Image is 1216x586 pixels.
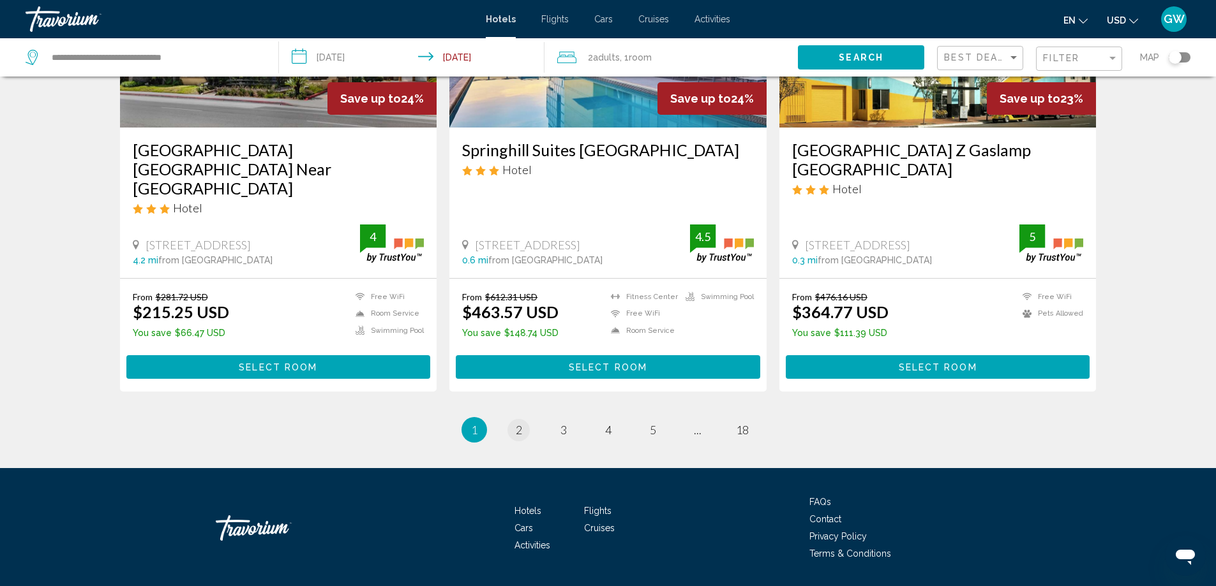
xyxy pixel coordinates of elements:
a: Hotels [486,14,516,24]
a: Cars [514,523,533,533]
span: [STREET_ADDRESS] [146,238,251,252]
div: 5 [1019,229,1045,244]
div: 24% [327,82,437,115]
span: Best Deals [944,52,1011,62]
span: Save up to [670,92,731,105]
ins: $215.25 USD [133,302,229,321]
a: Flights [584,506,612,516]
div: 3 star Hotel [792,182,1084,196]
button: Toggle map [1159,52,1190,63]
span: ... [694,423,702,437]
div: 24% [657,82,767,115]
span: You save [462,328,501,338]
p: $111.39 USD [792,328,889,338]
button: Filter [1036,46,1122,72]
mat-select: Sort by [944,53,1019,64]
del: $476.16 USD [815,291,867,302]
span: 5 [650,423,656,437]
ul: Pagination [120,417,1097,443]
span: Map [1140,48,1159,66]
a: Travorium [26,6,473,32]
span: Hotel [832,182,862,196]
span: , 1 [620,48,652,66]
span: 3 [560,423,567,437]
a: Select Room [786,358,1090,372]
a: FAQs [809,497,831,507]
a: Travorium [216,509,343,547]
del: $612.31 USD [485,291,537,302]
span: [STREET_ADDRESS] [475,238,580,252]
span: 4.2 mi [133,255,158,265]
span: You save [133,328,172,338]
li: Free WiFi [349,291,424,302]
del: $281.72 USD [156,291,208,302]
a: [GEOGRAPHIC_DATA] Z Gaslamp [GEOGRAPHIC_DATA] [792,140,1084,179]
img: trustyou-badge.svg [690,224,754,262]
span: You save [792,328,831,338]
span: GW [1164,13,1185,26]
span: Room [629,52,652,62]
div: 4 [360,229,386,244]
li: Swimming Pool [679,291,754,302]
span: 1 [471,423,477,437]
span: 0.6 mi [462,255,488,265]
a: Select Room [456,358,760,372]
button: Travelers: 2 adults, 0 children [544,38,798,77]
div: 3 star Hotel [133,201,424,215]
span: USD [1107,15,1126,26]
div: 4.5 [690,229,716,244]
span: Filter [1043,53,1079,63]
button: User Menu [1157,6,1190,33]
span: 2 [516,423,522,437]
a: Cruises [584,523,615,533]
button: Select Room [786,355,1090,379]
span: [STREET_ADDRESS] [805,238,910,252]
span: From [133,291,153,302]
a: Activities [514,540,550,550]
p: $148.74 USD [462,328,559,338]
button: Select Room [456,355,760,379]
img: trustyou-badge.svg [360,224,424,262]
button: Select Room [126,355,431,379]
span: Adults [593,52,620,62]
li: Free WiFi [1016,291,1083,302]
li: Swimming Pool [349,325,424,336]
h3: [GEOGRAPHIC_DATA] [GEOGRAPHIC_DATA] Near [GEOGRAPHIC_DATA] [133,140,424,198]
li: Room Service [604,325,679,336]
a: Flights [541,14,569,24]
a: Activities [694,14,730,24]
p: $66.47 USD [133,328,229,338]
div: 3 star Hotel [462,163,754,177]
div: 23% [987,82,1096,115]
iframe: Button to launch messaging window [1165,535,1206,576]
span: 0.3 mi [792,255,818,265]
a: Privacy Policy [809,531,867,541]
span: Hotel [502,163,532,177]
li: Free WiFi [604,308,679,319]
span: Select Room [899,362,977,372]
a: Springhill Suites [GEOGRAPHIC_DATA] [462,140,754,159]
a: Cruises [638,14,669,24]
span: 2 [588,48,620,66]
button: Check-in date: Nov 9, 2025 Check-out date: Nov 11, 2025 [279,38,545,77]
span: Search [839,53,883,63]
a: Contact [809,514,841,524]
span: Select Room [239,362,317,372]
button: Search [798,45,924,69]
a: Hotels [514,506,541,516]
span: 18 [736,423,749,437]
a: Cars [594,14,613,24]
